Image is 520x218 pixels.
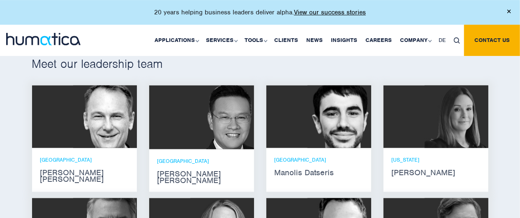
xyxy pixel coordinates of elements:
img: logo [6,33,81,45]
span: DE [439,37,446,44]
a: Services [202,25,240,56]
strong: [PERSON_NAME] [PERSON_NAME] [157,171,246,184]
strong: Manolis Datseris [275,169,363,176]
img: Jen Jee Chan [184,86,254,149]
a: Careers [361,25,396,56]
img: search_icon [454,37,460,44]
a: Company [396,25,434,56]
p: [GEOGRAPHIC_DATA] [40,156,129,163]
strong: [PERSON_NAME] [PERSON_NAME] [40,169,129,183]
p: [GEOGRAPHIC_DATA] [275,156,363,163]
a: View our success stories [294,8,366,16]
img: Manolis Datseris [307,86,371,148]
img: Melissa Mounce [425,86,488,148]
a: Tools [240,25,270,56]
p: [US_STATE] [392,156,480,163]
p: 20 years helping business leaders deliver alpha. [154,8,366,16]
a: Clients [270,25,302,56]
h2: Meet our leadership team [32,56,488,71]
p: [GEOGRAPHIC_DATA] [157,158,246,165]
a: Insights [327,25,361,56]
a: DE [434,25,450,56]
img: Andros Payne [73,86,137,148]
a: Contact us [464,25,520,56]
a: Applications [150,25,202,56]
a: News [302,25,327,56]
strong: [PERSON_NAME] [392,169,480,176]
